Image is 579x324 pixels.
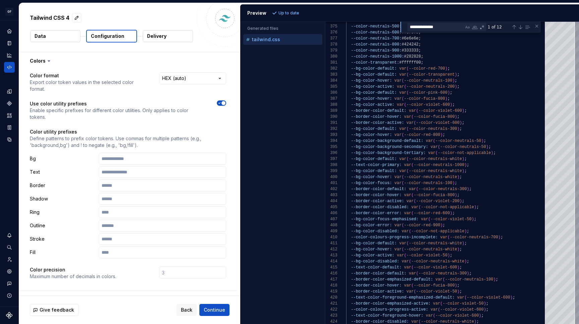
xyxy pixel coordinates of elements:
a: Invite team [4,254,15,265]
span: #ffffff00 [399,60,421,65]
span: --bg-color-default: [351,127,397,131]
p: Export color token values in the selected color format. [30,79,147,92]
p: Color format [30,72,147,79]
div: Home [4,26,15,36]
span: ) [464,229,466,234]
span: ) [467,187,469,191]
div: Preview [247,10,266,16]
span: --border-color-active: [351,199,404,204]
span: --color-red-700 [409,66,445,71]
div: 400 [325,174,337,180]
button: Give feedback [30,304,78,316]
div: Documentation [4,38,15,49]
div: 387 [325,96,337,102]
span: ( [419,205,421,210]
span: ; [484,139,486,143]
span: var [394,181,402,185]
div: 396 [325,150,337,156]
button: OF [1,4,17,19]
span: ) [450,211,452,216]
p: Configuration [91,33,124,39]
a: Code automation [4,62,15,73]
div: 403 [325,192,337,198]
span: var [404,193,411,197]
span: --border-color-default: [351,187,406,191]
span: --bg-color-background-default: [351,139,423,143]
p: Enable specific prefixes for different color utilities. Only applies to color tokens. [30,107,205,120]
span: ; [464,157,466,161]
span: --color-neutrals-700 [450,235,498,240]
span: ) [474,205,476,210]
span: --color-fucia-800 [413,114,454,119]
span: #282828 [404,54,421,59]
div: Use Regular Expression (⌥⌘R) [479,24,486,30]
p: Bg [30,155,96,162]
span: ( [409,229,411,234]
span: ( [401,175,404,179]
span: Continue [204,307,225,313]
textarea: Find [408,23,464,31]
span: ) [455,193,457,197]
div: 380 [325,54,337,60]
p: Generated files [247,26,318,31]
div: 409 [325,228,337,234]
span: ; [457,114,459,119]
span: ; [464,108,466,113]
p: Define patterns to prefix color tokens. Use commas for multiple patterns (e.g., 'background,bg') ... [30,135,226,149]
span: --color-neutrals-white [409,169,462,173]
span: var [426,139,433,143]
div: 381 [325,60,337,66]
span: ( [411,114,413,119]
span: var [394,175,402,179]
span: ; [421,54,423,59]
span: ) [457,175,459,179]
div: 379 [325,48,337,54]
div: 405 [325,204,337,210]
div: OF [5,8,13,16]
span: ; [464,169,466,173]
span: ( [447,235,450,240]
span: --border-color-disabled: [351,205,409,210]
span: --color-not-applicable [411,229,464,234]
span: ; [452,102,454,107]
div: Design tokens [4,86,15,97]
span: ; [462,120,464,125]
span: var [406,120,414,125]
button: Notifications [4,230,15,241]
div: 404 [325,198,337,204]
span: var [394,223,402,228]
span: ) [464,163,466,167]
div: Analytics [4,50,15,61]
span: --color-neutrals-700: [351,36,401,41]
span: --color-neutrals-50 [440,145,486,149]
div: Settings [4,266,15,277]
span: ) [459,120,462,125]
button: tailwind.css [243,36,322,43]
span: --color-neutrals-100 [404,78,452,83]
p: Data [35,33,46,39]
span: ; [500,235,503,240]
span: ; [474,217,476,222]
button: Configuration [86,30,137,43]
span: ( [413,120,416,125]
span: --color-neutrals-800: [351,42,401,47]
span: var [404,114,411,119]
span: --border-color-active: [351,120,404,125]
span: ( [401,96,404,101]
p: Outline [30,222,96,229]
span: --color-violet-600 [416,120,459,125]
span: var [394,78,402,83]
span: --bg-color-error: [351,223,392,228]
span: ) [498,235,500,240]
span: ( [401,181,404,185]
div: Assets [4,110,15,121]
a: Data sources [4,134,15,145]
div: 1 of 12 [487,23,510,31]
span: ( [404,84,406,89]
span: --color-neutrals-100 [404,181,452,185]
span: var [409,187,416,191]
span: ; [462,199,464,204]
span: --border-color-default: [351,108,406,113]
span: --color-neutrals-300 [409,127,457,131]
span: --color-transparent [409,72,455,77]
